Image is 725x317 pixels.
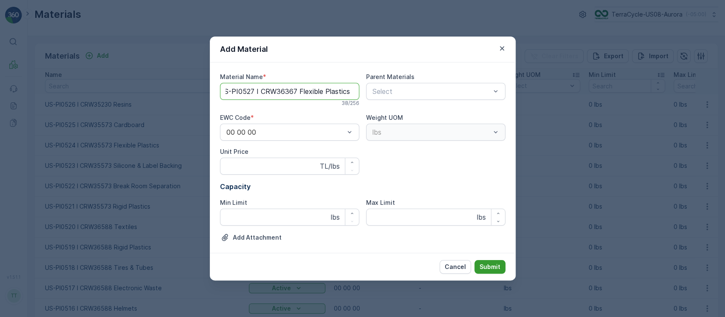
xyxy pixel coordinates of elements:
[477,212,486,222] p: lbs
[366,199,395,206] label: Max Limit
[474,260,505,274] button: Submit
[341,100,359,107] p: 38 / 256
[440,260,471,274] button: Cancel
[366,114,403,121] label: Weight UOM
[220,232,282,243] button: Upload File
[480,263,500,271] p: Submit
[220,73,263,80] label: Material Name
[220,148,248,155] label: Unit Price
[220,199,247,206] label: Min Limit
[366,73,415,80] label: Parent Materials
[320,161,340,171] p: TL/lbs
[445,263,466,271] p: Cancel
[233,233,282,242] p: Add Attachment
[220,43,268,55] p: Add Material
[220,114,251,121] label: EWC Code
[372,86,491,96] p: Select
[220,181,505,192] p: Capacity
[331,212,340,222] p: lbs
